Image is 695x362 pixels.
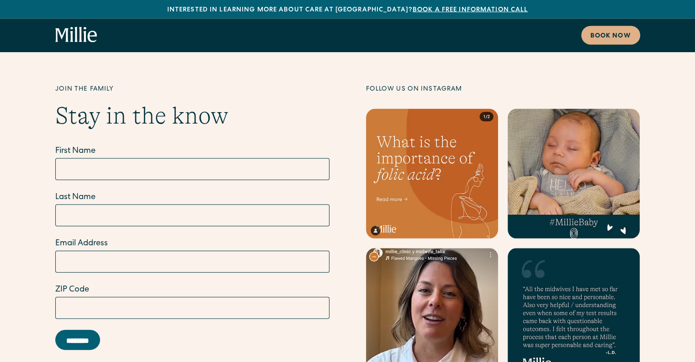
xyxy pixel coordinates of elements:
[55,238,329,250] label: Email Address
[55,102,329,130] h2: Stay in the know
[413,7,528,13] a: Book a free information call
[590,32,631,41] div: Book now
[55,27,97,43] a: home
[55,145,329,157] label: First Name
[366,85,640,94] div: Follow us on Instagram
[55,85,329,94] div: Join the family
[55,284,329,296] label: ZIP Code
[55,191,329,204] label: Last Name
[55,145,329,350] form: Email Form
[581,26,640,45] a: Book now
